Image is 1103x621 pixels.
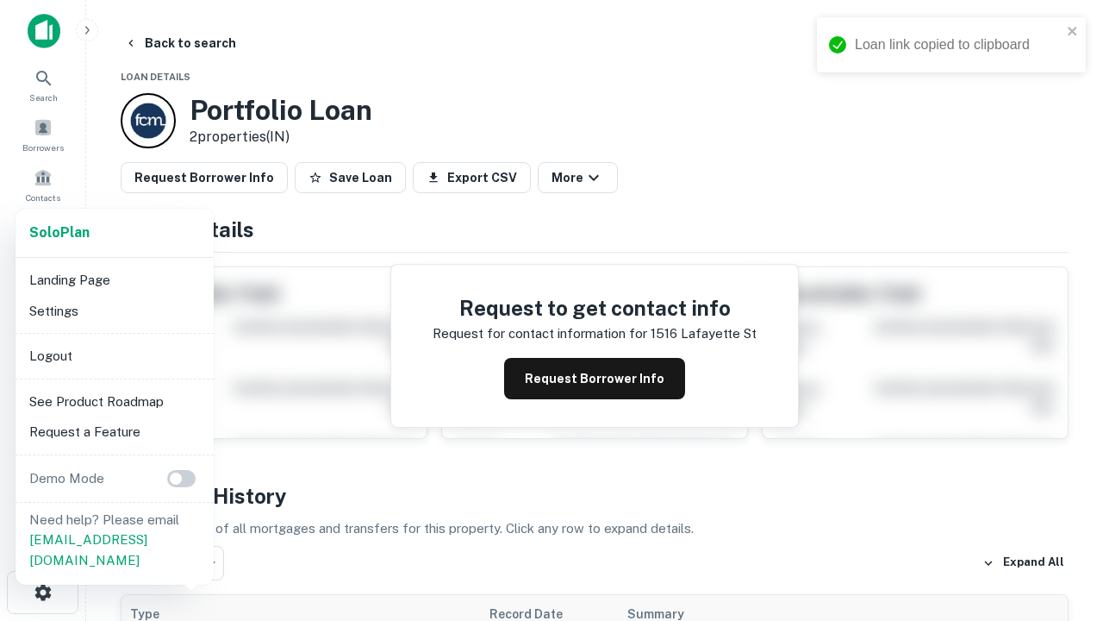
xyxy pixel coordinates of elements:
[22,265,207,296] li: Landing Page
[22,296,207,327] li: Settings
[22,468,111,489] p: Demo Mode
[29,510,200,571] p: Need help? Please email
[22,417,207,448] li: Request a Feature
[22,341,207,372] li: Logout
[29,224,90,241] strong: Solo Plan
[22,386,207,417] li: See Product Roadmap
[855,34,1062,55] div: Loan link copied to clipboard
[1017,483,1103,566] iframe: Chat Widget
[29,532,147,568] a: [EMAIL_ADDRESS][DOMAIN_NAME]
[29,223,90,243] a: SoloPlan
[1067,24,1079,41] button: close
